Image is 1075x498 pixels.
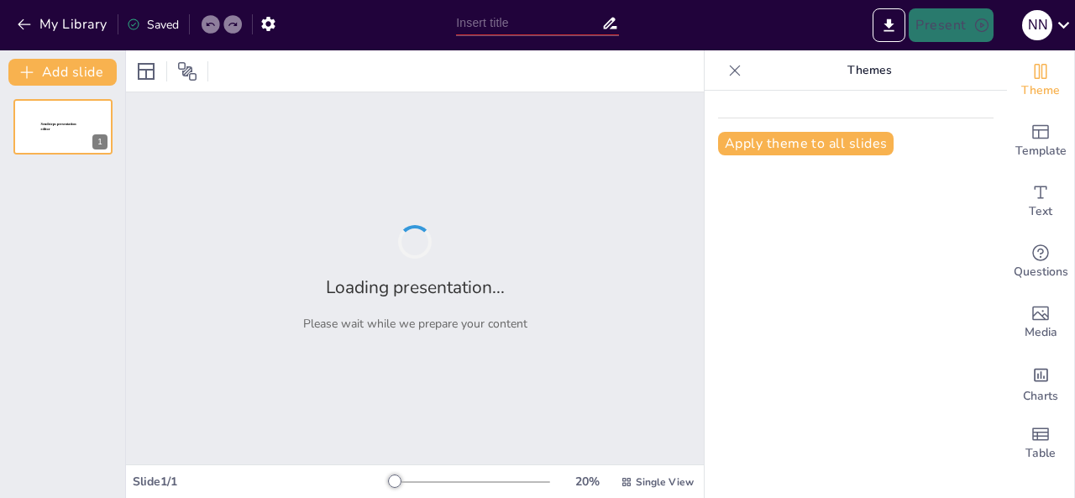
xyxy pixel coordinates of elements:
button: Export to PowerPoint [873,8,905,42]
div: Add ready made slides [1007,111,1074,171]
span: Charts [1023,387,1058,406]
button: My Library [13,11,114,38]
button: Present [909,8,993,42]
div: 1 [92,134,107,149]
div: Add a table [1007,413,1074,474]
div: 1 [13,99,113,155]
span: Template [1015,142,1067,160]
div: Add text boxes [1007,171,1074,232]
div: Get real-time input from your audience [1007,232,1074,292]
div: Saved [127,17,179,33]
span: Sendsteps presentation editor [41,123,76,132]
span: Theme [1021,81,1060,100]
span: Single View [636,475,694,489]
span: Text [1029,202,1052,221]
div: Add images, graphics, shapes or video [1007,292,1074,353]
h2: Loading presentation... [326,275,505,299]
p: Themes [748,50,990,91]
span: Table [1025,444,1056,463]
p: Please wait while we prepare your content [303,316,527,332]
div: 20 % [567,474,607,490]
button: n n [1022,8,1052,42]
div: Layout [133,58,160,85]
span: Questions [1014,263,1068,281]
div: Change the overall theme [1007,50,1074,111]
div: Add charts and graphs [1007,353,1074,413]
span: Media [1025,323,1057,342]
div: Slide 1 / 1 [133,474,389,490]
button: Apply theme to all slides [718,132,894,155]
input: Insert title [456,11,600,35]
div: n n [1022,10,1052,40]
span: Position [177,61,197,81]
button: Add slide [8,59,117,86]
